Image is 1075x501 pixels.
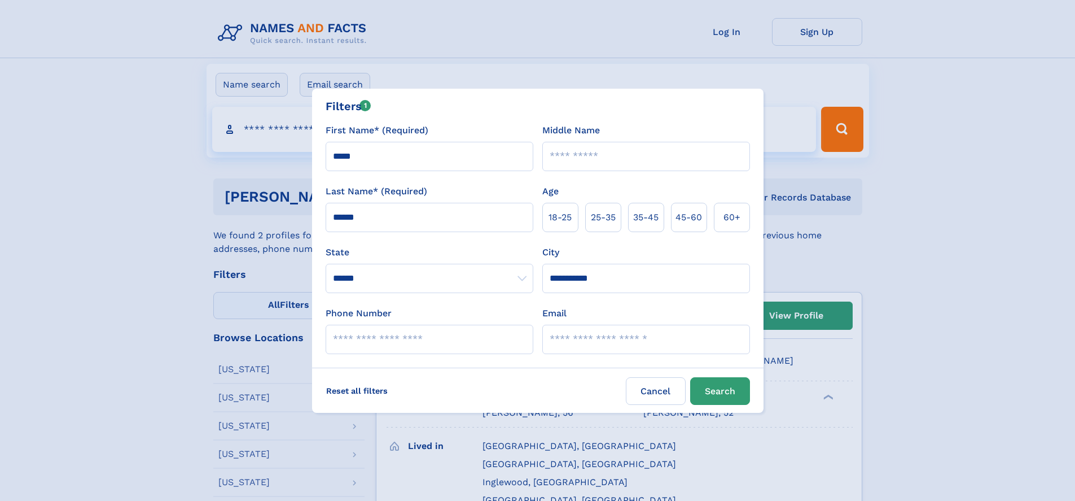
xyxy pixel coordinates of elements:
[549,211,572,224] span: 18‑25
[319,377,395,404] label: Reset all filters
[723,211,740,224] span: 60+
[591,211,616,224] span: 25‑35
[633,211,659,224] span: 35‑45
[542,307,567,320] label: Email
[326,185,427,198] label: Last Name* (Required)
[542,124,600,137] label: Middle Name
[675,211,702,224] span: 45‑60
[326,98,371,115] div: Filters
[690,377,750,405] button: Search
[626,377,686,405] label: Cancel
[326,246,533,259] label: State
[326,307,392,320] label: Phone Number
[542,246,559,259] label: City
[542,185,559,198] label: Age
[326,124,428,137] label: First Name* (Required)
